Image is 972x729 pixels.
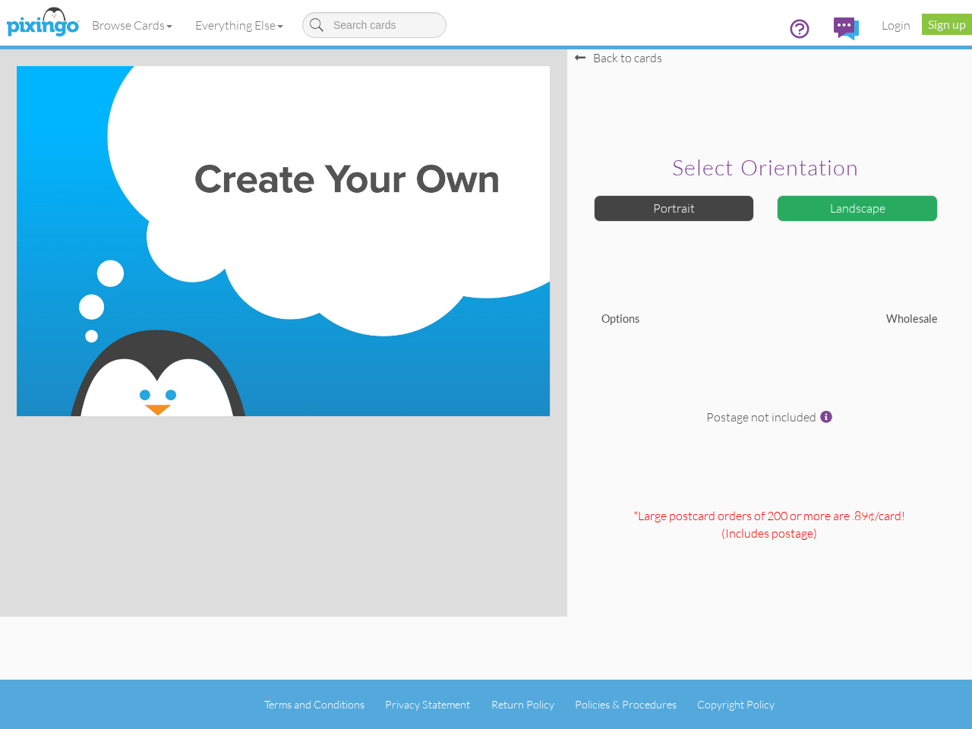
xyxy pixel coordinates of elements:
[834,17,859,40] img: comments.svg
[777,195,938,222] div: Landscape
[17,66,550,416] img: create-your-own-landscape.jpg
[575,698,677,711] a: Policies & Procedures
[697,698,775,711] a: Copyright Policy
[184,6,295,44] a: Everything Else
[598,156,934,180] h2: Select orientation
[769,311,949,327] div: Wholesale
[579,507,961,616] div: *Large postcard orders of 200 or more are .89¢/card! (Includes postage )
[491,698,554,711] a: Return Policy
[264,698,364,711] a: Terms and Conditions
[579,409,961,500] div: Postage not included
[590,311,770,327] div: Options
[385,698,470,711] a: Privacy Statement
[870,6,922,44] a: Login
[2,4,83,42] img: pixingo logo
[80,6,184,44] a: Browse Cards
[594,195,755,222] div: Portrait
[922,14,972,35] a: Sign up
[302,12,447,38] input: Search cards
